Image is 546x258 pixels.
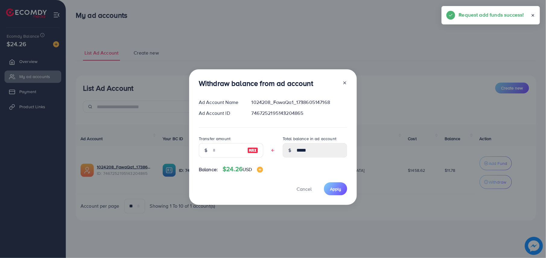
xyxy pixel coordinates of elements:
span: USD [243,166,252,173]
div: 7467252195143204865 [247,110,352,117]
img: image [257,167,263,173]
img: image [247,147,258,154]
h4: $24.26 [223,165,263,173]
span: Cancel [297,186,312,192]
div: Ad Account ID [194,110,247,117]
div: Ad Account Name [194,99,247,106]
button: Cancel [289,182,319,195]
span: Apply [330,186,341,192]
label: Transfer amount [199,136,230,142]
button: Apply [324,182,347,195]
div: 1024208_FawaQa1_1738605147168 [247,99,352,106]
span: Balance: [199,166,218,173]
label: Total balance in ad account [283,136,336,142]
h3: Withdraw balance from ad account [199,79,313,88]
h5: Request add funds success! [459,11,524,19]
